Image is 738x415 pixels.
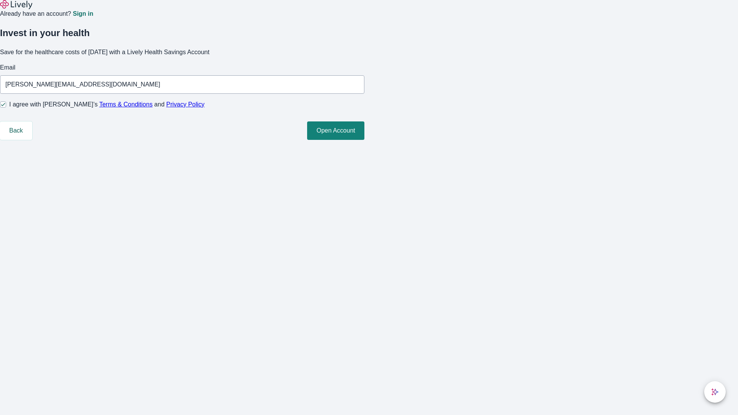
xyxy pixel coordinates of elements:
a: Sign in [73,11,93,17]
a: Privacy Policy [166,101,205,108]
button: chat [704,381,726,403]
svg: Lively AI Assistant [711,388,719,396]
span: I agree with [PERSON_NAME]’s and [9,100,204,109]
a: Terms & Conditions [99,101,153,108]
button: Open Account [307,121,364,140]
